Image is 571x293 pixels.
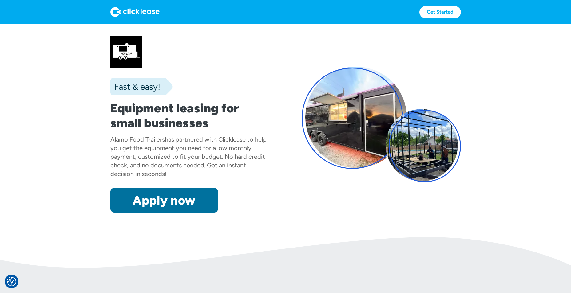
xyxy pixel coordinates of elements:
[110,7,160,17] img: Logo
[7,277,16,286] button: Consent Preferences
[110,136,165,143] div: Alamo Food Trailers
[110,101,270,130] h1: Equipment leasing for small businesses
[7,277,16,286] img: Revisit consent button
[110,188,218,213] a: Apply now
[110,136,267,178] div: has partnered with Clicklease to help you get the equipment you need for a low monthly payment, c...
[110,80,160,93] div: Fast & easy!
[419,6,461,18] a: Get Started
